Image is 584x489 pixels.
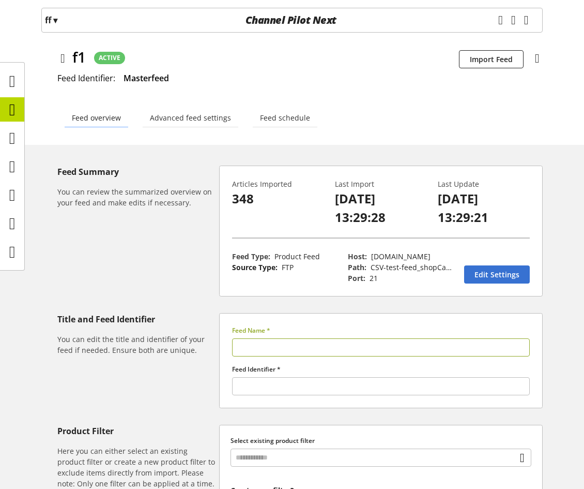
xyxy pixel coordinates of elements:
[57,166,215,178] h5: Feed Summary
[282,262,294,272] span: FTP
[232,189,324,208] p: 348
[470,54,513,65] span: Import Feed
[232,251,270,261] span: Feed Type:
[348,262,453,283] span: CSV-test-feed_shopCategoryTest.csv
[143,109,238,127] a: Advanced feed settings
[45,14,57,26] p: ff
[124,72,169,84] span: Masterfeed
[335,179,427,189] p: Last Import
[57,72,115,84] span: Feed Identifier:
[72,46,86,68] span: f1
[57,313,215,325] h5: Title and Feed Identifier
[232,365,281,374] span: Feed Identifier *
[438,179,530,189] p: Last Update
[335,189,427,227] p: [DATE] 13:29:28
[57,446,215,489] h6: Here you can either select an existing product filter or create a new product filter to exclude i...
[459,50,524,68] button: Import Feed
[232,262,278,272] span: Source Type:
[370,273,378,283] span: 21
[99,53,120,63] span: ACTIVE
[274,251,320,261] span: Product Feed
[253,109,317,127] a: Feed schedule
[53,14,57,26] span: ▾
[65,109,128,127] a: Feed overview
[57,186,215,208] h6: You can review the summarized overview on your feed and make edits if necessary.
[474,269,519,280] span: Edit Settings
[371,251,431,261] span: ftp.channelpilot.com
[348,273,365,283] span: Port:
[230,436,531,446] label: Select existing product filter
[41,8,543,33] nav: main navigation
[232,179,324,189] p: Articles Imported
[464,265,530,284] a: Edit Settings
[438,189,530,227] p: [DATE] 13:29:21
[232,326,270,335] span: Feed Name *
[57,334,215,355] h6: You can edit the title and identifier of your feed if needed. Ensure both are unique.
[348,251,367,261] span: Host:
[348,262,366,272] span: Path:
[57,425,215,437] h5: Product Filter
